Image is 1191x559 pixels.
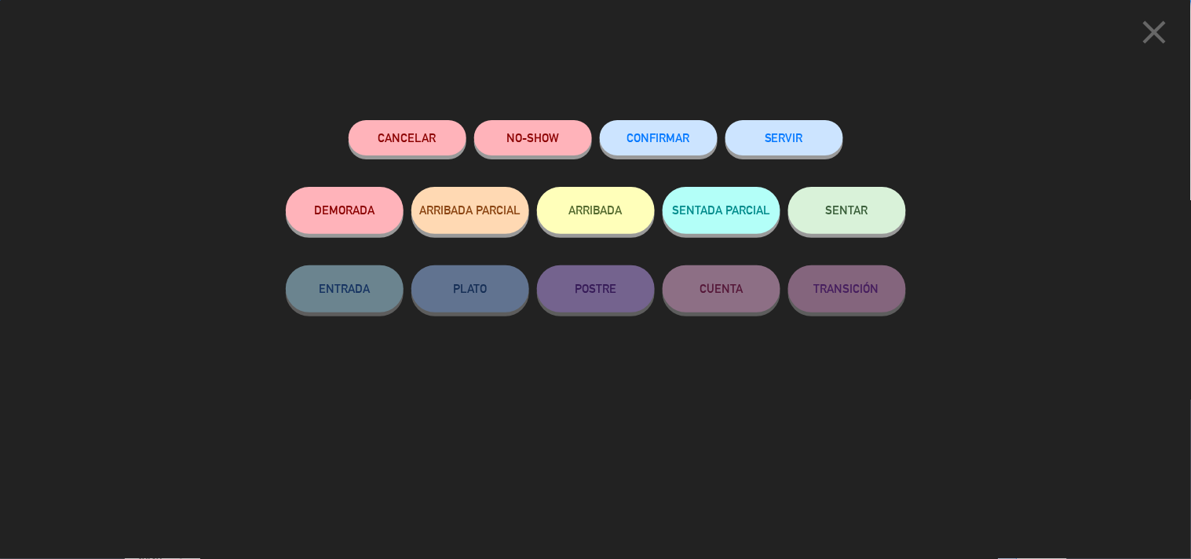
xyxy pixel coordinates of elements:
span: SENTAR [826,203,868,217]
button: NO-SHOW [474,120,592,155]
button: SENTADA PARCIAL [663,187,780,234]
button: CUENTA [663,265,780,312]
button: Cancelar [349,120,466,155]
button: TRANSICIÓN [788,265,906,312]
button: ARRIBADA [537,187,655,234]
button: POSTRE [537,265,655,312]
button: SENTAR [788,187,906,234]
button: ENTRADA [286,265,404,312]
button: DEMORADA [286,187,404,234]
button: SERVIR [725,120,843,155]
button: CONFIRMAR [600,120,718,155]
span: CONFIRMAR [627,131,690,144]
button: ARRIBADA PARCIAL [411,187,529,234]
button: PLATO [411,265,529,312]
span: ARRIBADA PARCIAL [419,203,521,217]
i: close [1135,13,1175,52]
button: close [1131,12,1179,58]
